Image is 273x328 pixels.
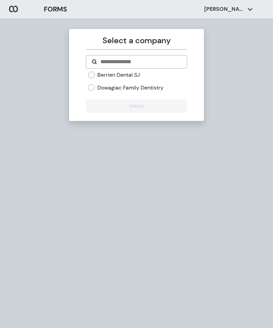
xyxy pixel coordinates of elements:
[97,84,163,92] label: Dowagiac Family Dentistry
[100,58,181,66] input: Search
[86,34,187,47] p: Select a company
[204,5,245,13] p: [PERSON_NAME] [PERSON_NAME]
[97,71,140,79] label: Berrien Dental SJ
[86,99,187,113] button: Select
[44,4,67,14] h3: FORMS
